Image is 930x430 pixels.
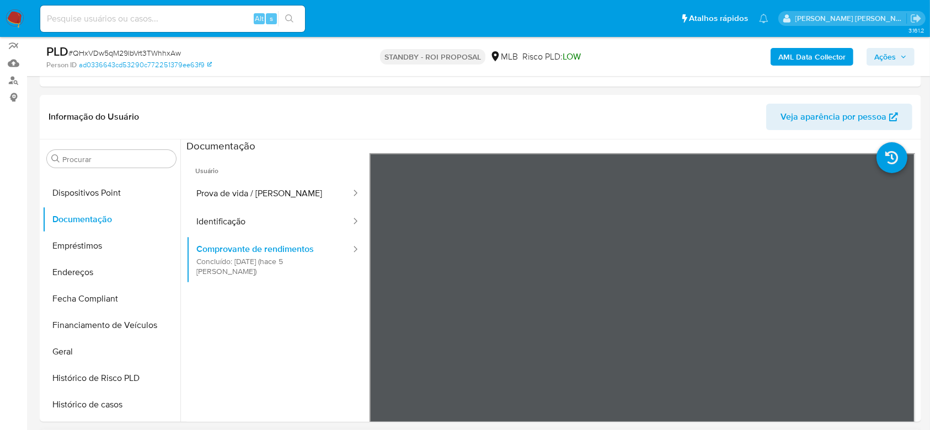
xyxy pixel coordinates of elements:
[42,286,180,312] button: Fecha Compliant
[771,48,853,66] button: AML Data Collector
[42,312,180,338] button: Financiamento de Veículos
[42,180,180,206] button: Dispositivos Point
[46,60,77,70] b: Person ID
[40,12,305,26] input: Pesquise usuários ou casos...
[522,51,581,63] span: Risco PLD:
[42,259,180,286] button: Endereços
[62,154,172,164] input: Procurar
[910,13,922,24] a: Sair
[689,13,748,24] span: Atalhos rápidos
[908,26,924,35] span: 3.161.2
[874,48,896,66] span: Ações
[42,206,180,233] button: Documentação
[79,60,212,70] a: ad0336643cd53290c772251379ee63f9
[380,49,485,64] p: STANDBY - ROI PROPOSAL
[46,42,68,60] b: PLD
[795,13,907,24] p: andrea.asantos@mercadopago.com.br
[51,154,60,163] button: Procurar
[781,104,886,130] span: Veja aparência por pessoa
[867,48,915,66] button: Ações
[42,338,180,365] button: Geral
[759,14,768,23] a: Notificações
[42,391,180,418] button: Histórico de casos
[42,233,180,259] button: Empréstimos
[766,104,912,130] button: Veja aparência por pessoa
[255,13,264,24] span: Alt
[563,50,581,63] span: LOW
[278,11,301,26] button: search-icon
[42,365,180,391] button: Histórico de Risco PLD
[270,13,273,24] span: s
[68,47,181,58] span: # QHxVDw5qM29lbVrt3TWhhxAw
[49,111,139,122] h1: Informação do Usuário
[778,48,846,66] b: AML Data Collector
[490,51,518,63] div: MLB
